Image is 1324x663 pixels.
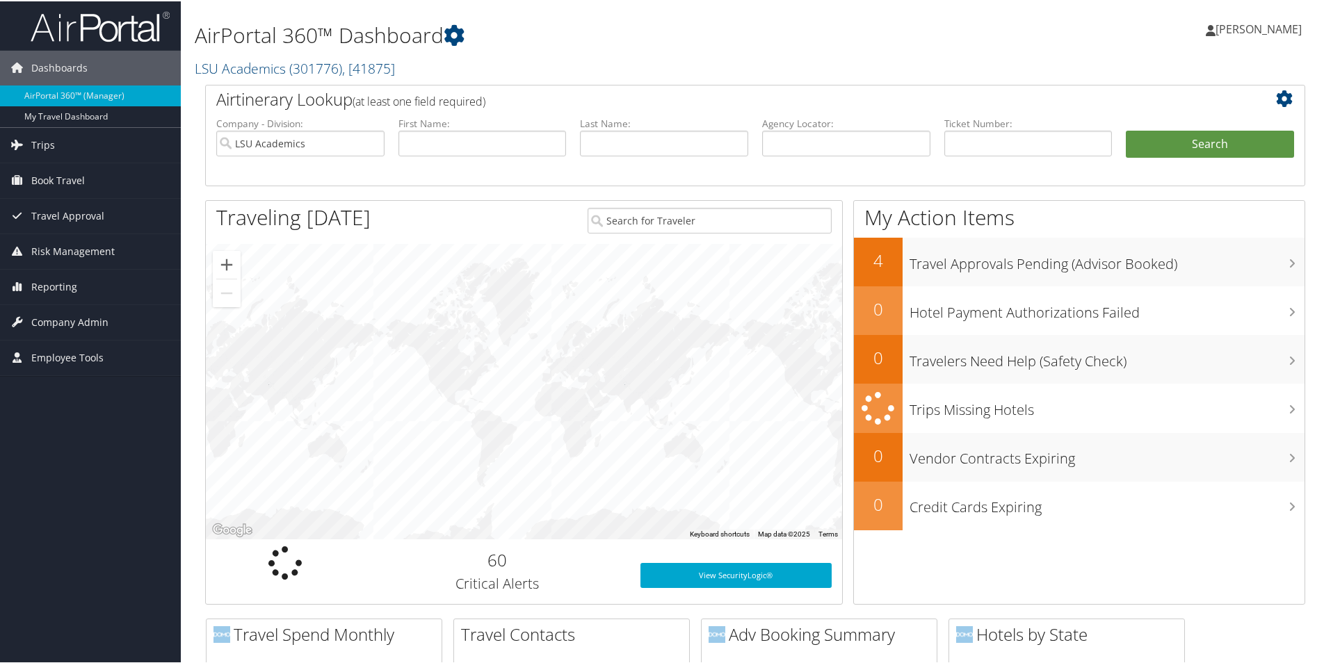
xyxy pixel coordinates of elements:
span: Employee Tools [31,339,104,374]
span: Dashboards [31,49,88,84]
h3: Trips Missing Hotels [910,392,1305,418]
input: Search for Traveler [588,206,832,232]
span: Company Admin [31,304,108,338]
button: Zoom in [213,249,241,277]
span: Travel Approval [31,197,104,232]
label: Company - Division: [216,115,385,129]
span: Reporting [31,268,77,303]
h1: Traveling [DATE] [216,202,371,231]
a: 0Travelers Need Help (Safety Check) [854,334,1305,382]
a: View SecurityLogic® [640,562,832,587]
span: Risk Management [31,233,115,268]
h2: Travel Contacts [461,621,689,645]
a: 0Credit Cards Expiring [854,480,1305,529]
h1: My Action Items [854,202,1305,231]
h2: 0 [854,443,903,466]
h2: Travel Spend Monthly [213,621,442,645]
h2: Hotels by State [956,621,1184,645]
a: Trips Missing Hotels [854,382,1305,432]
h1: AirPortal 360™ Dashboard [195,19,942,49]
a: [PERSON_NAME] [1206,7,1316,49]
h2: 0 [854,345,903,368]
button: Keyboard shortcuts [690,528,750,538]
h2: 4 [854,247,903,271]
label: First Name: [398,115,567,129]
h2: Airtinerary Lookup [216,86,1202,110]
h3: Hotel Payment Authorizations Failed [910,295,1305,321]
h3: Vendor Contracts Expiring [910,441,1305,467]
h3: Travel Approvals Pending (Advisor Booked) [910,246,1305,272]
label: Ticket Number: [944,115,1113,129]
span: (at least one field required) [353,92,485,108]
a: 4Travel Approvals Pending (Advisor Booked) [854,236,1305,285]
h2: 60 [376,547,620,571]
button: Search [1126,129,1294,157]
span: ( 301776 ) [289,58,342,76]
label: Last Name: [580,115,748,129]
img: domo-logo.png [213,625,230,641]
span: Trips [31,126,55,161]
img: airportal-logo.png [31,9,170,42]
h3: Critical Alerts [376,573,620,592]
a: Open this area in Google Maps (opens a new window) [209,520,255,538]
a: 0Hotel Payment Authorizations Failed [854,285,1305,334]
h2: 0 [854,491,903,515]
a: 0Vendor Contracts Expiring [854,432,1305,480]
button: Zoom out [213,278,241,306]
label: Agency Locator: [762,115,930,129]
h2: Adv Booking Summary [709,621,937,645]
span: , [ 41875 ] [342,58,395,76]
a: Terms (opens in new tab) [818,529,838,537]
a: LSU Academics [195,58,395,76]
span: Map data ©2025 [758,529,810,537]
img: domo-logo.png [956,625,973,641]
span: [PERSON_NAME] [1216,20,1302,35]
img: Google [209,520,255,538]
img: domo-logo.png [709,625,725,641]
h3: Travelers Need Help (Safety Check) [910,343,1305,370]
h2: 0 [854,296,903,320]
span: Book Travel [31,162,85,197]
h3: Credit Cards Expiring [910,489,1305,516]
